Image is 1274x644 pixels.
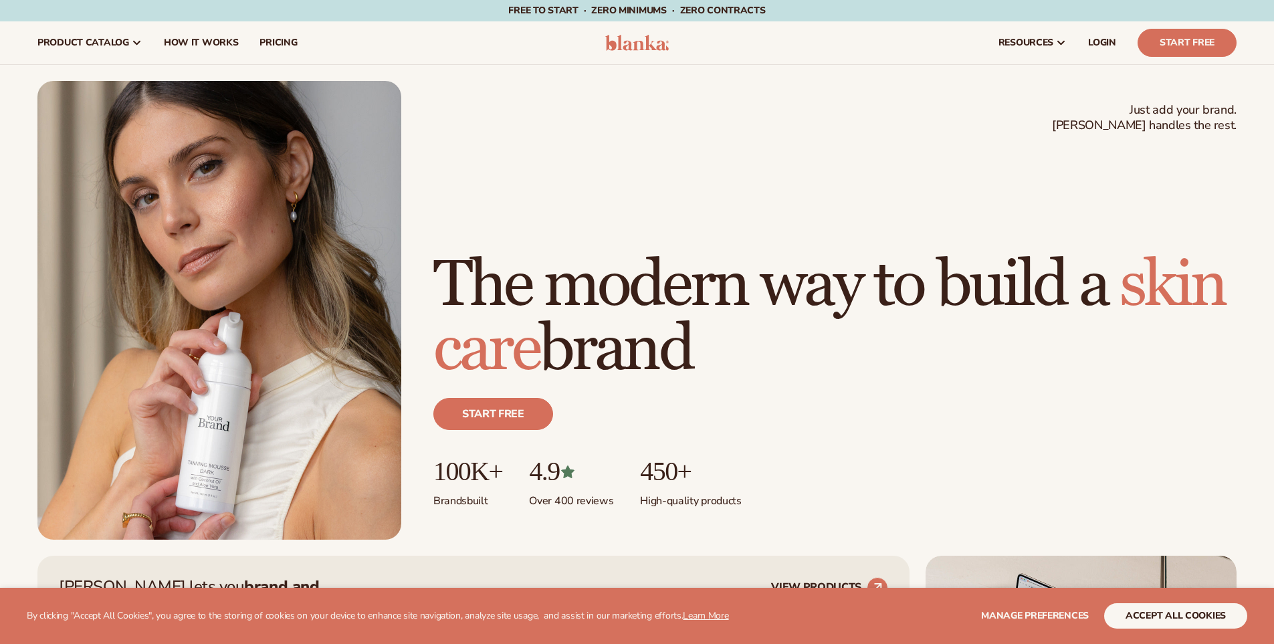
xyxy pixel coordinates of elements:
a: VIEW PRODUCTS [771,577,888,599]
p: 4.9 [529,457,613,486]
a: resources [988,21,1077,64]
a: How It Works [153,21,249,64]
p: Over 400 reviews [529,486,613,508]
a: pricing [249,21,308,64]
button: accept all cookies [1104,603,1247,629]
span: Just add your brand. [PERSON_NAME] handles the rest. [1052,102,1237,134]
p: 450+ [640,457,741,486]
span: Free to start · ZERO minimums · ZERO contracts [508,4,765,17]
span: skin care [433,246,1225,389]
img: Female holding tanning mousse. [37,81,401,540]
a: LOGIN [1077,21,1127,64]
a: Start Free [1138,29,1237,57]
p: High-quality products [640,486,741,508]
p: By clicking "Accept All Cookies", you agree to the storing of cookies on your device to enhance s... [27,611,729,622]
a: product catalog [27,21,153,64]
img: logo [605,35,669,51]
p: Brands built [433,486,502,508]
a: Start free [433,398,553,430]
span: pricing [259,37,297,48]
span: How It Works [164,37,239,48]
button: Manage preferences [981,603,1089,629]
span: resources [998,37,1053,48]
span: LOGIN [1088,37,1116,48]
h1: The modern way to build a brand [433,253,1237,382]
span: Manage preferences [981,609,1089,622]
span: product catalog [37,37,129,48]
a: Learn More [683,609,728,622]
p: 100K+ [433,457,502,486]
